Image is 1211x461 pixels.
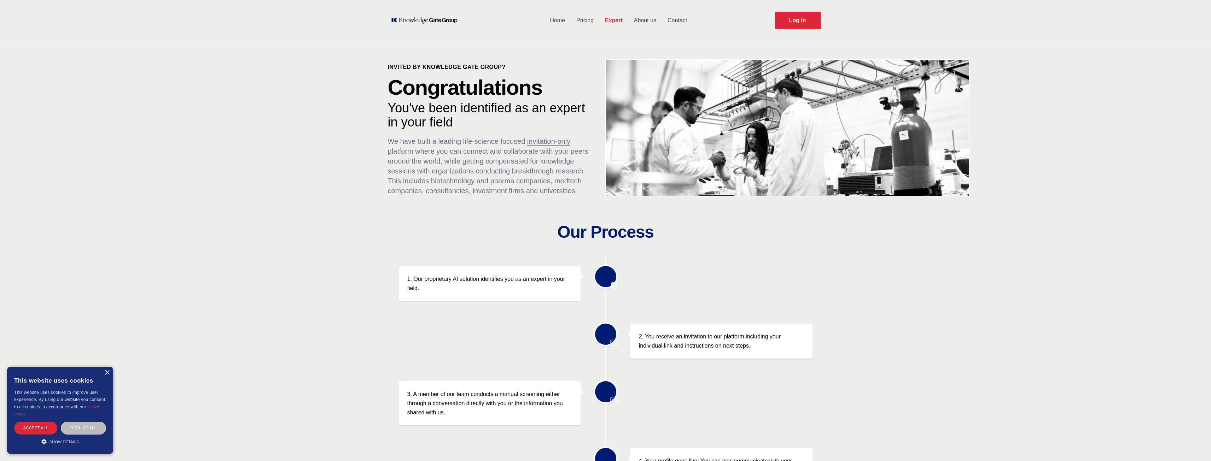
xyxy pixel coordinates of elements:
p: You've been identified as an expert in your field [388,101,592,129]
div: Decline all [61,422,106,434]
div: Accept all [14,422,57,434]
a: Pricing [571,11,599,30]
a: Request Demo [775,12,821,29]
img: KOL management, KEE, Therapy area experts [606,60,969,196]
div: This website uses cookies [14,372,106,389]
p: We have built a leading life-science focused platform where you can connect and collaborate with ... [388,136,592,196]
span: This website uses cookies to improve user experience. By using our website you consent to all coo... [14,390,105,409]
div: Close [104,370,110,376]
p: 2. You receive an invitation to our platform including your individual link and instructions on n... [639,332,804,350]
p: 3. A member of our team conducts a manual screening either through a conversation directly with y... [407,390,572,417]
a: KOL Knowledge Platform: Talk to Key External Experts (KEE) [391,17,462,24]
p: Congratulations [388,77,592,98]
a: Cookie Policy [14,405,100,416]
p: Invited by Knowledge Gate Group? [388,63,592,71]
div: Show details [14,438,106,445]
a: Home [544,11,571,30]
a: About us [628,11,662,30]
a: Contact [662,11,693,30]
p: 1. Our proprietary AI solution identifies you as an expert in your field. [407,274,572,292]
span: invitation-only [527,137,570,145]
iframe: Chat Widget [1176,427,1211,461]
span: Show details [50,440,79,444]
a: Expert [599,11,628,30]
